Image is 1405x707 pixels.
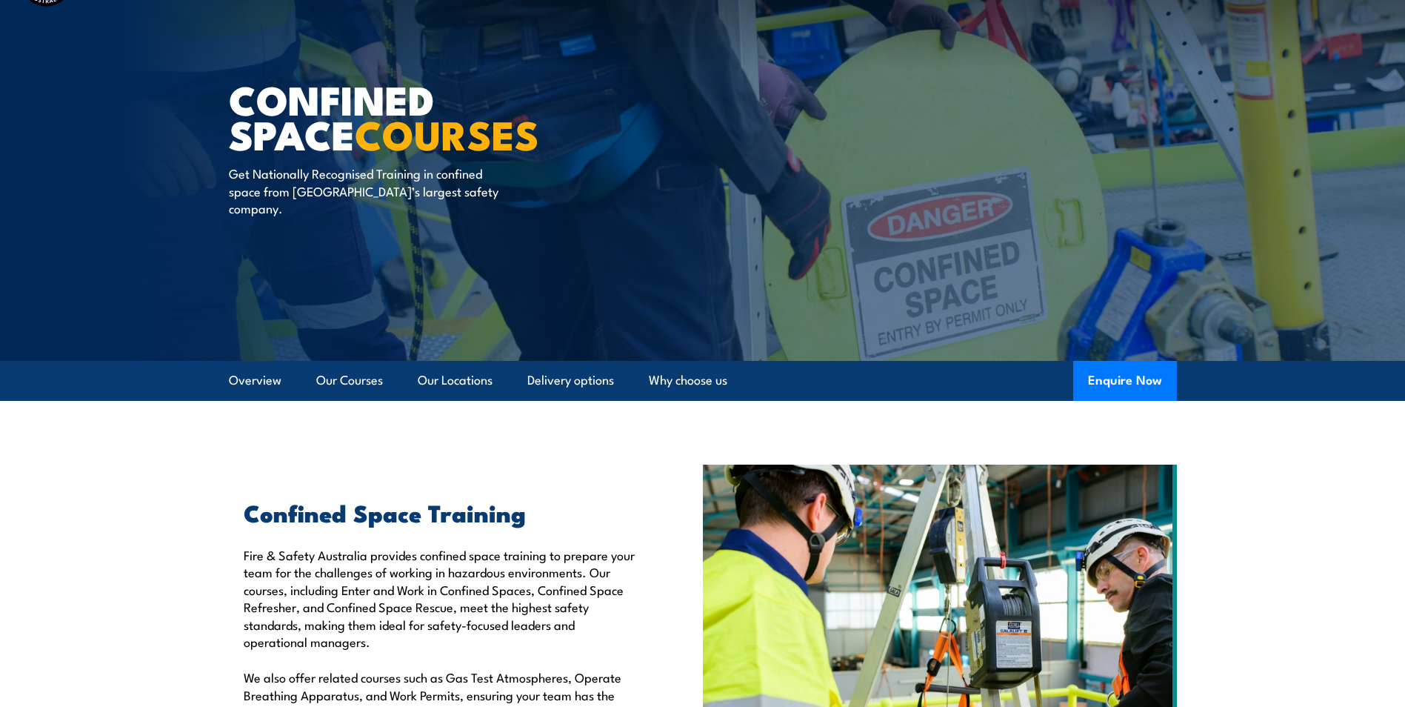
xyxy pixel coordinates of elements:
a: Our Locations [418,361,493,400]
button: Enquire Now [1073,361,1177,401]
a: Overview [229,361,281,400]
p: Fire & Safety Australia provides confined space training to prepare your team for the challenges ... [244,546,635,650]
h1: Confined Space [229,82,595,150]
p: Get Nationally Recognised Training in confined space from [GEOGRAPHIC_DATA]’s largest safety comp... [229,165,499,216]
a: Delivery options [527,361,614,400]
h2: Confined Space Training [244,502,635,522]
a: Why choose us [649,361,727,400]
a: Our Courses [316,361,383,400]
strong: COURSES [355,102,539,164]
